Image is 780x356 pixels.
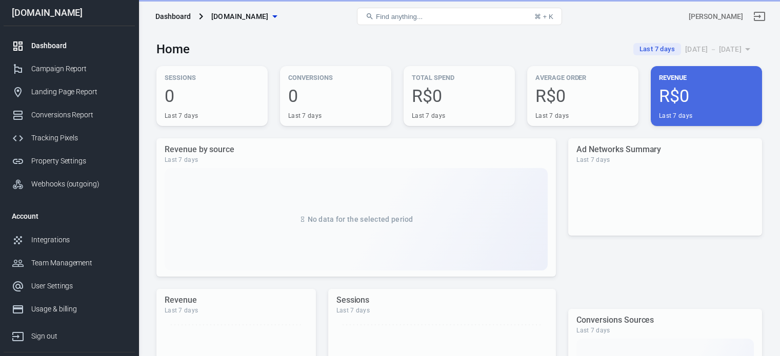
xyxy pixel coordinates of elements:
a: Usage & billing [4,298,135,321]
a: Sign out [747,4,772,29]
span: bdcnews.site [211,10,269,23]
div: User Settings [31,281,127,291]
a: Dashboard [4,34,135,57]
div: Dashboard [31,40,127,51]
h3: Home [156,42,190,56]
div: Tracking Pixels [31,133,127,143]
a: Property Settings [4,150,135,173]
div: Conversions Report [31,110,127,120]
div: Campaign Report [31,64,127,74]
div: Landing Page Report [31,87,127,97]
div: Sign out [31,331,127,342]
div: Account id: 4UGDXuEy [689,11,743,22]
button: Find anything...⌘ + K [357,8,562,25]
a: Campaign Report [4,57,135,80]
div: [DOMAIN_NAME] [4,8,135,17]
div: ⌘ + K [534,13,553,20]
div: Dashboard [155,11,191,22]
div: Webhooks (outgoing) [31,179,127,190]
div: Usage & billing [31,304,127,315]
a: Team Management [4,252,135,275]
a: Integrations [4,228,135,252]
button: [DOMAIN_NAME] [207,7,281,26]
li: Account [4,204,135,228]
div: Property Settings [31,156,127,166]
a: Sign out [4,321,135,348]
a: Tracking Pixels [4,127,135,150]
a: Webhooks (outgoing) [4,173,135,196]
a: Landing Page Report [4,80,135,103]
a: User Settings [4,275,135,298]
div: Integrations [31,235,127,245]
div: Team Management [31,258,127,268]
a: Conversions Report [4,103,135,127]
span: Find anything... [376,13,423,20]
